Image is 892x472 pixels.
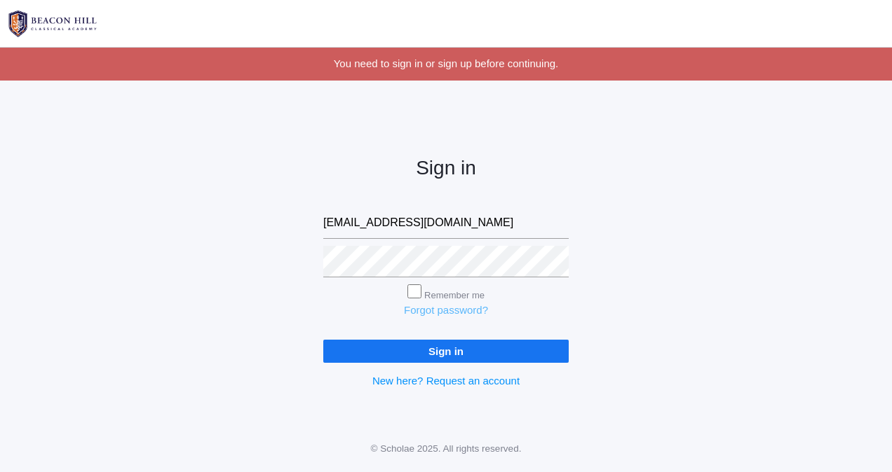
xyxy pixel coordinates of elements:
[424,290,485,300] label: Remember me
[323,158,569,179] h2: Sign in
[404,304,488,316] a: Forgot password?
[372,375,520,387] a: New here? Request an account
[323,207,569,239] input: Email address
[323,340,569,363] input: Sign in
